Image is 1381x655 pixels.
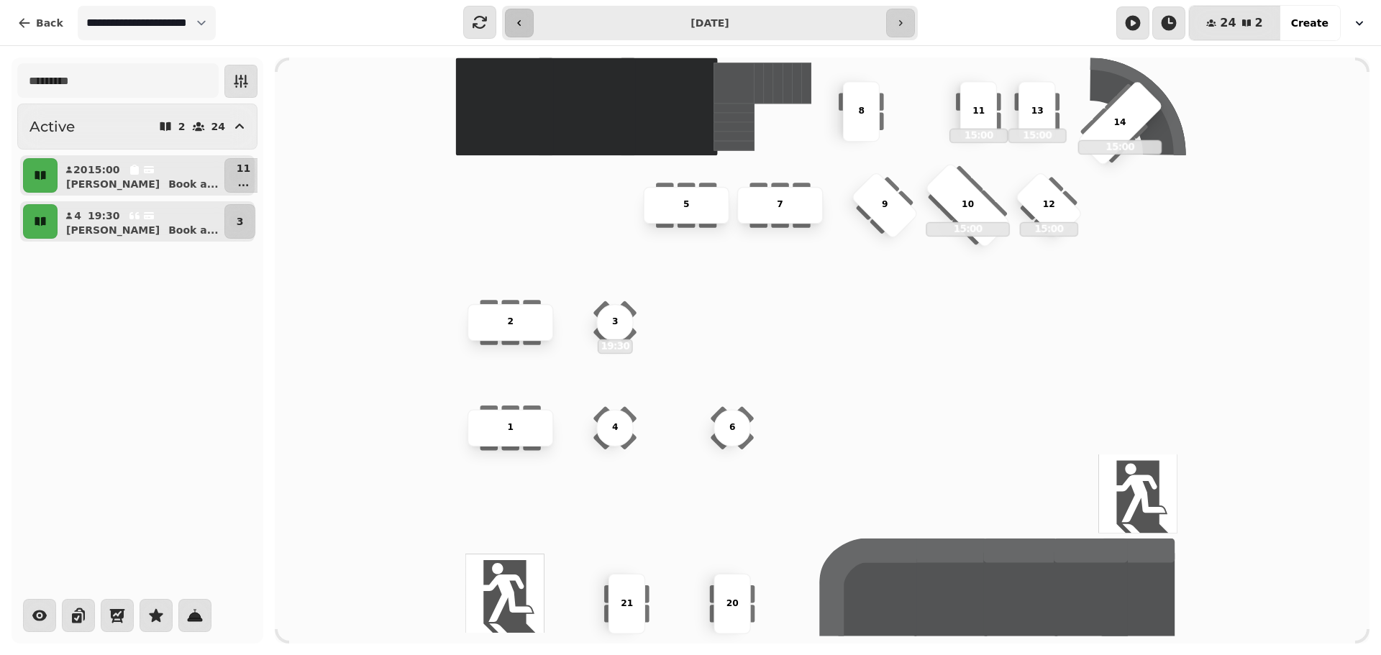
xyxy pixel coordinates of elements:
[1008,129,1065,141] p: 15:00
[29,116,75,137] h2: Active
[66,223,160,237] p: [PERSON_NAME]
[1079,141,1161,153] p: 15:00
[88,162,120,177] p: 15:00
[1031,105,1043,118] p: 13
[1255,17,1263,29] span: 2
[1114,116,1126,129] p: 14
[598,340,632,352] p: 19:30
[858,105,865,118] p: 8
[224,204,256,239] button: 3
[882,198,888,211] p: 9
[36,18,63,28] span: Back
[683,198,690,211] p: 5
[507,421,514,434] p: 1
[66,177,160,191] p: [PERSON_NAME]
[729,421,736,434] p: 6
[60,204,222,239] button: 419:30[PERSON_NAME]Book a...
[950,129,1007,141] p: 15:00
[237,161,250,175] p: 11
[507,316,514,329] p: 2
[60,158,222,193] button: 2015:00[PERSON_NAME]Book a...
[237,214,244,229] p: 3
[168,223,219,237] p: Book a ...
[168,177,219,191] p: Book a ...
[777,198,783,211] p: 7
[962,198,974,211] p: 10
[73,162,82,177] p: 20
[612,421,619,434] p: 4
[1043,198,1055,211] p: 12
[621,597,633,610] p: 21
[211,122,225,132] p: 24
[1220,17,1236,29] span: 24
[1189,6,1280,40] button: 242
[88,209,120,223] p: 19:30
[73,209,82,223] p: 4
[1280,6,1340,40] button: Create
[1291,18,1328,28] span: Create
[224,158,263,193] button: 11...
[972,105,985,118] p: 11
[178,122,186,132] p: 2
[612,316,619,329] p: 3
[17,104,257,150] button: Active224
[6,6,75,40] button: Back
[1021,223,1077,235] p: 15:00
[726,597,739,610] p: 20
[237,175,250,190] p: ...
[926,223,1008,235] p: 15:00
